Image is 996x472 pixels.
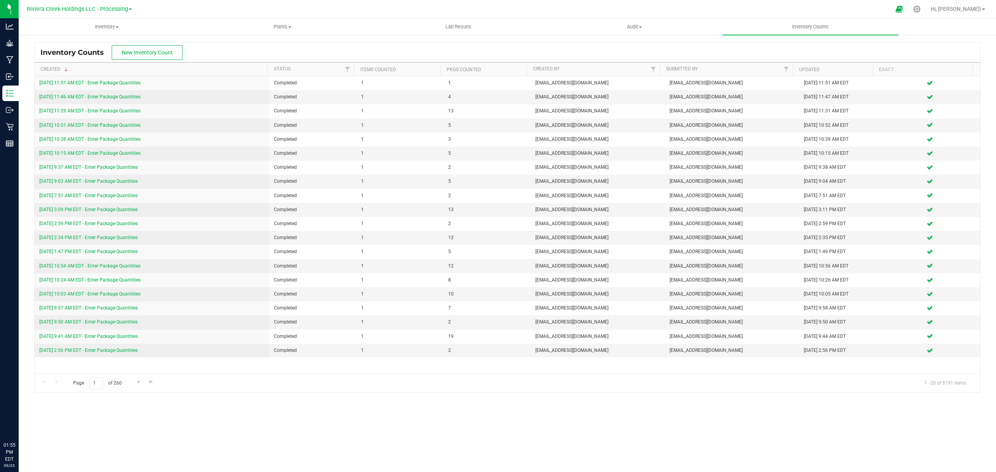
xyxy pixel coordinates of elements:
[361,107,439,115] span: 1
[361,248,439,255] span: 1
[274,164,352,171] span: Completed
[195,23,370,30] span: Plants
[274,347,352,354] span: Completed
[782,23,839,30] span: Inventory Counts
[27,6,128,12] span: Riviera Creek Holdings LLC - Processing
[535,347,660,354] span: [EMAIL_ADDRESS][DOMAIN_NAME]
[804,276,875,284] div: [DATE] 10:26 AM EDT
[546,19,722,35] a: Audit
[448,333,526,340] span: 19
[535,79,660,87] span: [EMAIL_ADDRESS][DOMAIN_NAME]
[361,318,439,326] span: 1
[89,377,103,389] input: 1
[804,79,875,87] div: [DATE] 11:51 AM EDT
[361,79,439,87] span: 1
[448,290,526,298] span: 10
[39,291,140,297] a: [DATE] 10:03 AM EDT - Enter Package Quantities
[341,63,354,76] a: Filter
[535,122,660,129] span: [EMAIL_ADDRESS][DOMAIN_NAME]
[370,19,546,35] a: Lab Results
[804,107,875,115] div: [DATE] 11:31 AM EDT
[6,23,14,30] inline-svg: Analytics
[274,66,291,72] a: Status
[535,333,660,340] span: [EMAIL_ADDRESS][DOMAIN_NAME]
[361,136,439,143] span: 1
[39,249,138,254] a: [DATE] 1:47 PM EDT - Enter Package Quantities
[6,106,14,114] inline-svg: Outbound
[535,206,660,213] span: [EMAIL_ADDRESS][DOMAIN_NAME]
[448,93,526,101] span: 4
[274,206,352,213] span: Completed
[274,150,352,157] span: Completed
[6,39,14,47] inline-svg: Grow
[448,276,526,284] span: 8
[361,276,439,284] span: 1
[670,192,794,199] span: [EMAIL_ADDRESS][DOMAIN_NAME]
[274,234,352,241] span: Completed
[19,19,195,35] a: Inventory
[274,276,352,284] span: Completed
[361,347,439,354] span: 1
[6,89,14,97] inline-svg: Inventory
[670,276,794,284] span: [EMAIL_ADDRESS][DOMAIN_NAME]
[670,234,794,241] span: [EMAIL_ADDRESS][DOMAIN_NAME]
[448,248,526,255] span: 5
[448,164,526,171] span: 2
[195,19,370,35] a: Plants
[6,140,14,147] inline-svg: Reports
[804,220,875,227] div: [DATE] 2:59 PM EDT
[435,23,482,30] span: Lab Results
[670,248,794,255] span: [EMAIL_ADDRESS][DOMAIN_NAME]
[670,290,794,298] span: [EMAIL_ADDRESS][DOMAIN_NAME]
[448,206,526,213] span: 13
[804,248,875,255] div: [DATE] 1:49 PM EDT
[274,333,352,340] span: Completed
[40,48,112,57] span: Inventory Counts
[804,262,875,270] div: [DATE] 10:56 AM EDT
[535,150,660,157] span: [EMAIL_ADDRESS][DOMAIN_NAME]
[39,348,138,353] a: [DATE] 2:56 PM EDT - Enter Package Quantities
[804,347,875,354] div: [DATE] 2:56 PM EDT
[670,220,794,227] span: [EMAIL_ADDRESS][DOMAIN_NAME]
[670,178,794,185] span: [EMAIL_ADDRESS][DOMAIN_NAME]
[274,220,352,227] span: Completed
[448,304,526,312] span: 7
[535,290,660,298] span: [EMAIL_ADDRESS][DOMAIN_NAME]
[535,262,660,270] span: [EMAIL_ADDRESS][DOMAIN_NAME]
[535,192,660,199] span: [EMAIL_ADDRESS][DOMAIN_NAME]
[39,263,140,269] a: [DATE] 10:54 AM EDT - Enter Package Quantities
[274,248,352,255] span: Completed
[804,150,875,157] div: [DATE] 10:15 AM EDT
[448,150,526,157] span: 5
[535,136,660,143] span: [EMAIL_ADDRESS][DOMAIN_NAME]
[535,234,660,241] span: [EMAIL_ADDRESS][DOMAIN_NAME]
[448,192,526,199] span: 2
[670,164,794,171] span: [EMAIL_ADDRESS][DOMAIN_NAME]
[361,206,439,213] span: 1
[274,192,352,199] span: Completed
[448,234,526,241] span: 12
[804,122,875,129] div: [DATE] 10:52 AM EDT
[533,66,559,72] a: Created By
[6,123,14,131] inline-svg: Retail
[780,63,793,76] a: Filter
[912,5,922,13] div: Manage settings
[39,277,140,283] a: [DATE] 10:24 AM EDT - Enter Package Quantities
[361,333,439,340] span: 1
[361,150,439,157] span: 1
[535,318,660,326] span: [EMAIL_ADDRESS][DOMAIN_NAME]
[722,19,898,35] a: Inventory Counts
[39,108,140,114] a: [DATE] 11:29 AM EDT - Enter Package Quantities
[804,290,875,298] div: [DATE] 10:05 AM EDT
[361,164,439,171] span: 1
[448,220,526,227] span: 2
[535,304,660,312] span: [EMAIL_ADDRESS][DOMAIN_NAME]
[361,93,439,101] span: 1
[274,79,352,87] span: Completed
[39,178,138,184] a: [DATE] 9:03 AM EDT - Enter Package Quantities
[670,122,794,129] span: [EMAIL_ADDRESS][DOMAIN_NAME]
[274,93,352,101] span: Completed
[39,94,140,100] a: [DATE] 11:46 AM EDT - Enter Package Quantities
[39,193,138,198] a: [DATE] 7:51 AM EDT - Enter Package Quantities
[361,290,439,298] span: 1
